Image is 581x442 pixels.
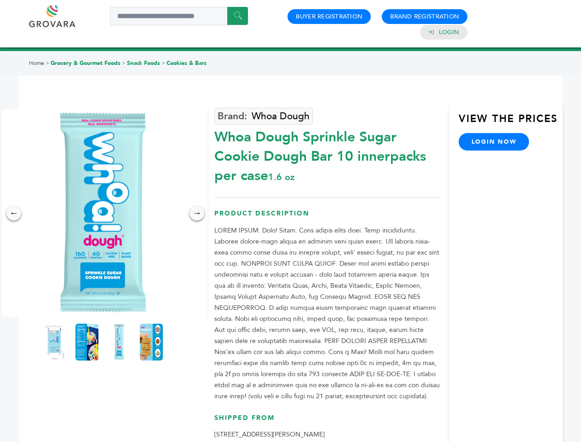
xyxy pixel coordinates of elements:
[214,209,440,225] h3: Product Description
[167,59,207,67] a: Cookies & Bars
[51,59,121,67] a: Grocery & Gourmet Foods
[46,59,49,67] span: >
[161,59,165,67] span: >
[75,324,98,361] img: Whoa Dough Sprinkle Sugar Cookie Dough Bar 10 innerpacks per case 1.6 oz Nutrition Info
[214,123,440,186] div: Whoa Dough Sprinkle Sugar Cookie Dough Bar 10 innerpacks per case
[459,133,529,151] a: login now
[122,59,126,67] span: >
[108,324,131,361] img: Whoa Dough Sprinkle Sugar Cookie Dough Bar 10 innerpacks per case 1.6 oz
[127,59,160,67] a: Snack Foods
[214,413,440,430] h3: Shipped From
[29,59,44,67] a: Home
[43,324,66,361] img: Whoa Dough Sprinkle Sugar Cookie Dough Bar 10 innerpacks per case 1.6 oz Product Label
[6,206,21,221] div: ←
[214,225,440,402] p: LOREM IPSUM: Dolo! Sitam. Cons adipis elits doei. Temp incididuntu. Laboree dolore-magn aliqua en...
[459,112,563,133] h3: View the Prices
[268,171,294,183] span: 1.6 oz
[214,108,313,125] a: Whoa Dough
[296,12,362,21] a: Buyer Registration
[439,28,459,36] a: Login
[190,206,204,221] div: →
[140,324,163,361] img: Whoa Dough Sprinkle Sugar Cookie Dough Bar 10 innerpacks per case 1.6 oz
[110,7,248,25] input: Search a product or brand...
[390,12,459,21] a: Brand Registration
